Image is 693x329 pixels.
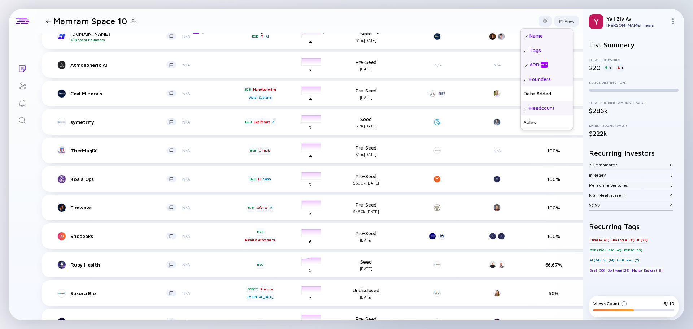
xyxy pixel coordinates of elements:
div: Founders [521,72,573,86]
img: Yali Profile Picture [589,14,603,29]
div: N/A [182,205,229,210]
div: 5/ 10 [664,301,674,306]
div: B2B2C [247,285,259,293]
div: Pre-Seed [343,173,389,185]
a: Ceal Minerals [58,89,182,98]
div: [DATE] [343,238,389,242]
div: ML (14) [602,256,615,264]
div: N/A [182,34,229,39]
div: Software (22) [607,267,630,274]
div: N/A [182,233,229,239]
div: Tags [521,43,573,57]
a: Investor Map [9,77,36,94]
div: [DATE] [343,66,389,71]
div: Scroll [70,319,166,325]
div: Pre-Seed [343,87,389,100]
div: 50% [530,319,577,325]
div: N/A [182,62,229,68]
div: B2B [244,86,251,93]
div: 100% [530,233,577,239]
div: Sakura Bio [70,290,166,296]
div: $222k [589,130,679,137]
div: beta [541,62,548,67]
div: Alt Protein (7) [616,256,640,264]
div: Water Systems [248,94,273,101]
div: ARR [529,61,549,68]
div: Name [521,29,573,43]
div: B2B [249,147,257,154]
div: N/A [182,119,229,125]
a: Reminders [9,94,36,111]
img: Selected [524,49,528,53]
div: Y Combinator [589,162,670,168]
img: Selected [524,64,528,68]
h2: List Summary [589,40,679,49]
div: B2B2C (33) [623,246,643,254]
div: B2C (40) [607,246,622,254]
div: Retail & eCommerce [244,237,276,244]
a: Shopeaks [58,232,182,241]
img: Selected [524,35,528,39]
div: SaaS (33) [589,267,606,274]
div: AI [265,33,270,40]
div: N/A [182,148,229,153]
div: IT [258,318,262,325]
div: Seed [343,116,389,128]
a: Scroll [58,317,182,326]
div: Pre-Seed [343,144,389,157]
div: ARR [182,29,201,34]
div: 100% [530,147,577,153]
div: Climate [258,147,271,154]
div: N/A [422,62,454,68]
img: Menu [670,18,676,24]
img: Selected [524,107,528,111]
a: Search [9,111,36,129]
a: Ruby Health [58,260,182,269]
div: Pre-Seed [343,202,389,214]
div: IT (25) [636,236,649,243]
div: N/A [182,262,229,267]
div: AI (34) [589,256,601,264]
div: 220 [589,64,601,72]
a: Firewave [58,203,182,212]
div: Undisclosed [343,287,389,299]
h1: Mamram Space 10 [53,16,127,26]
div: Pharma [260,285,274,293]
div: [PERSON_NAME] Team [606,22,667,28]
div: [DOMAIN_NAME] [70,31,166,42]
div: Manufacturing [252,86,276,93]
a: Sakura Bio [58,289,182,298]
div: B2B [244,118,252,126]
div: $286k [589,107,679,114]
div: TherMagiX [70,147,166,153]
div: Atmospheric AI [70,62,166,68]
button: View [554,16,579,27]
div: B2C [256,261,264,268]
div: N/A [182,91,229,96]
div: [DATE] [343,95,389,100]
a: [DOMAIN_NAME]Repeat Founders [58,31,182,42]
div: [DATE] [343,266,389,271]
div: $450k, [DATE] [343,209,389,214]
div: IT [260,33,264,40]
div: 4 [670,192,673,198]
a: Lists [9,59,36,77]
div: Medical Devices (19) [631,267,663,274]
div: Koala Ops [70,176,166,182]
div: $1m, [DATE] [343,38,389,43]
div: B2B [249,176,256,183]
div: N/A [182,290,229,296]
div: Firewave [70,204,166,211]
div: B2B [247,204,254,211]
h2: Recurring Investors [589,149,679,157]
div: SOSV [589,203,670,208]
div: Peregrine Ventures [589,182,670,188]
div: [DATE] [343,295,389,299]
img: Selected [524,78,528,82]
div: AI [271,118,276,126]
a: TherMagiX [58,146,182,155]
div: 5 [670,182,673,188]
div: B2B (156) [589,246,606,254]
div: 6 [670,162,673,168]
